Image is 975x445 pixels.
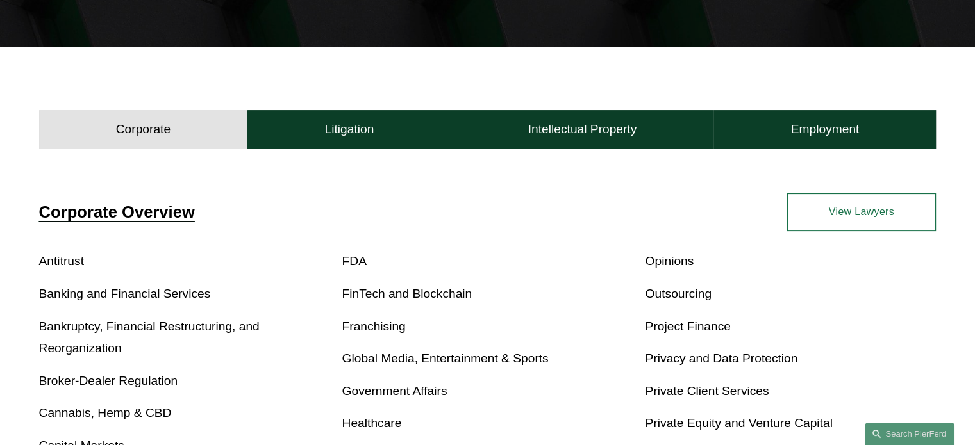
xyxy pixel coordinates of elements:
[787,193,936,231] a: View Lawyers
[342,320,406,333] a: Franchising
[324,122,374,137] h4: Litigation
[342,287,472,300] a: FinTech and Blockchain
[342,254,367,268] a: FDA
[116,122,171,137] h4: Corporate
[39,254,84,268] a: Antitrust
[342,384,447,398] a: Government Affairs
[39,374,178,387] a: Broker-Dealer Regulation
[39,287,211,300] a: Banking and Financial Services
[342,352,549,365] a: Global Media, Entertainment & Sports
[645,254,694,268] a: Opinions
[645,320,730,333] a: Project Finance
[645,287,711,300] a: Outsourcing
[528,122,637,137] h4: Intellectual Property
[645,416,832,430] a: Private Equity and Venture Capital
[865,423,954,445] a: Search this site
[39,203,195,221] a: Corporate Overview
[39,406,172,419] a: Cannabis, Hemp & CBD
[342,416,402,430] a: Healthcare
[645,352,797,365] a: Privacy and Data Protection
[39,320,260,355] a: Bankruptcy, Financial Restructuring, and Reorganization
[645,384,769,398] a: Private Client Services
[791,122,860,137] h4: Employment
